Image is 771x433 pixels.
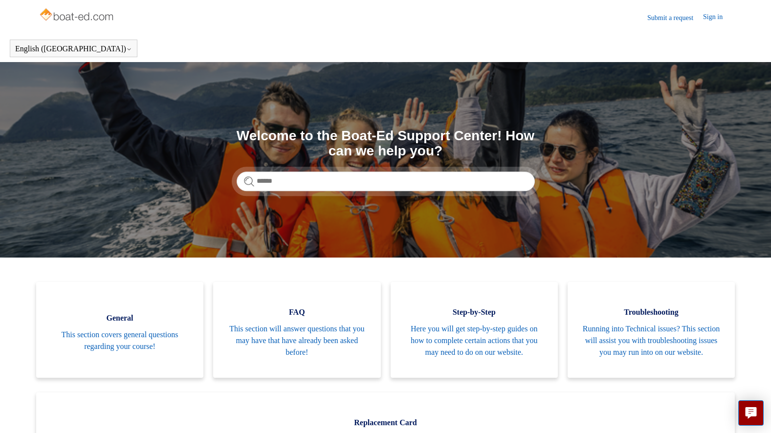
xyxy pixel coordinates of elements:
[568,282,735,378] a: Troubleshooting Running into Technical issues? This section will assist you with troubleshooting ...
[405,323,543,358] span: Here you will get step-by-step guides on how to complete certain actions that you may need to do ...
[582,306,720,318] span: Troubleshooting
[51,329,189,352] span: This section covers general questions regarding your course!
[39,6,116,25] img: Boat-Ed Help Center home page
[15,44,132,53] button: English ([GEOGRAPHIC_DATA])
[703,12,732,23] a: Sign in
[51,312,189,324] span: General
[228,306,366,318] span: FAQ
[213,282,380,378] a: FAQ This section will answer questions that you may have that have already been asked before!
[228,323,366,358] span: This section will answer questions that you may have that have already been asked before!
[237,172,535,191] input: Search
[647,13,703,23] a: Submit a request
[36,282,203,378] a: General This section covers general questions regarding your course!
[237,129,535,159] h1: Welcome to the Boat-Ed Support Center! How can we help you?
[391,282,558,378] a: Step-by-Step Here you will get step-by-step guides on how to complete certain actions that you ma...
[738,400,764,426] button: Live chat
[582,323,720,358] span: Running into Technical issues? This section will assist you with troubleshooting issues you may r...
[405,306,543,318] span: Step-by-Step
[51,417,720,429] span: Replacement Card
